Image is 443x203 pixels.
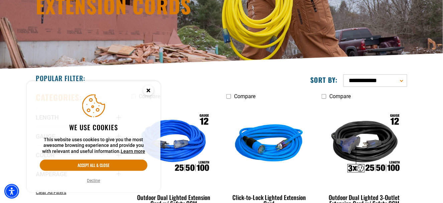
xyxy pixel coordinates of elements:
img: Outdoor Dual Lighted Extension Cord w/ Safety CGM [132,106,216,183]
span: Compare [329,93,351,99]
button: Accept all & close [40,160,147,171]
span: Clear All Filters [36,190,67,195]
a: Clear All Filters [36,189,69,196]
a: This website uses cookies to give you the most awesome browsing experience and provide you with r... [121,149,145,154]
label: Sort by: [311,75,338,84]
img: Outdoor Dual Lighted 3-Outlet Extension Cord w/ Safety CGM [322,106,407,183]
span: Compare [234,93,255,99]
img: blue [227,106,311,183]
p: This website uses cookies to give you the most awesome browsing experience and provide you with r... [40,137,147,155]
div: Accessibility Menu [4,184,19,199]
button: Close this option [136,81,160,102]
h2: We use cookies [40,123,147,132]
aside: Cookie Consent [27,81,160,193]
button: Decline [85,177,102,184]
h2: Popular Filter: [36,74,85,82]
